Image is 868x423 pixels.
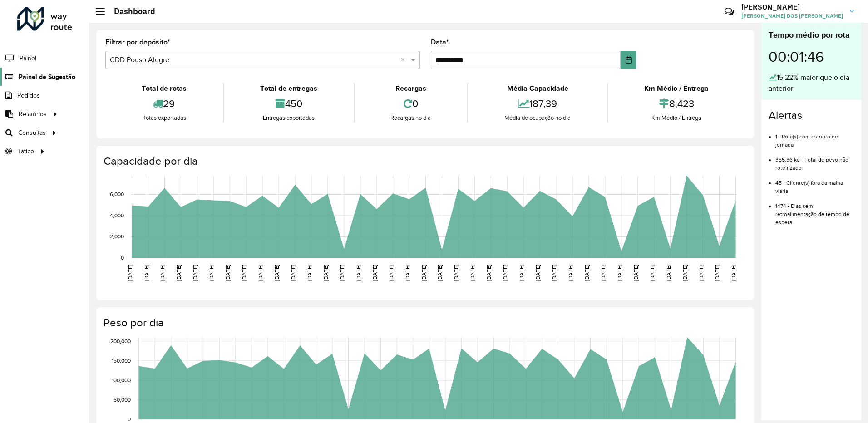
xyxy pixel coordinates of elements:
[453,265,459,281] text: [DATE]
[633,265,639,281] text: [DATE]
[105,37,170,48] label: Filtrar por depósito
[769,109,854,122] h4: Alertas
[104,316,745,330] h4: Peso por dia
[105,6,155,16] h2: Dashboard
[431,37,449,48] label: Data
[113,397,131,403] text: 50,000
[769,29,854,41] div: Tempo médio por rota
[769,41,854,72] div: 00:01:46
[323,265,329,281] text: [DATE]
[110,234,124,240] text: 2,000
[666,265,671,281] text: [DATE]
[470,94,605,113] div: 187,39
[357,94,465,113] div: 0
[610,113,743,123] div: Km Médio / Entrega
[730,265,736,281] text: [DATE]
[108,83,221,94] div: Total de rotas
[775,172,854,195] li: 45 - Cliente(s) fora da malha viária
[18,128,46,138] span: Consultas
[714,265,720,281] text: [DATE]
[355,265,361,281] text: [DATE]
[401,54,409,65] span: Clear all
[226,113,351,123] div: Entregas exportadas
[421,265,427,281] text: [DATE]
[388,265,394,281] text: [DATE]
[112,377,131,383] text: 100,000
[518,265,524,281] text: [DATE]
[274,265,280,281] text: [DATE]
[357,83,465,94] div: Recargas
[584,265,590,281] text: [DATE]
[104,155,745,168] h4: Capacidade por dia
[741,12,843,20] span: [PERSON_NAME] DOS [PERSON_NAME]
[112,358,131,364] text: 150,000
[698,265,704,281] text: [DATE]
[19,109,47,119] span: Relatórios
[404,265,410,281] text: [DATE]
[19,72,75,82] span: Painel de Sugestão
[470,113,605,123] div: Média de ocupação no dia
[110,192,124,197] text: 6,000
[176,265,182,281] text: [DATE]
[600,265,606,281] text: [DATE]
[225,265,231,281] text: [DATE]
[192,265,198,281] text: [DATE]
[143,265,149,281] text: [DATE]
[649,265,655,281] text: [DATE]
[470,83,605,94] div: Média Capacidade
[257,265,263,281] text: [DATE]
[775,149,854,172] li: 385,36 kg - Total de peso não roteirizado
[535,265,541,281] text: [DATE]
[127,265,133,281] text: [DATE]
[17,147,34,156] span: Tático
[775,126,854,149] li: 1 - Rota(s) com estouro de jornada
[110,212,124,218] text: 4,000
[20,54,36,63] span: Painel
[128,416,131,422] text: 0
[241,265,247,281] text: [DATE]
[610,83,743,94] div: Km Médio / Entrega
[502,265,508,281] text: [DATE]
[226,83,351,94] div: Total de entregas
[486,265,492,281] text: [DATE]
[437,265,443,281] text: [DATE]
[769,72,854,94] div: 15,22% maior que o dia anterior
[720,2,739,21] a: Contato Rápido
[110,338,131,344] text: 200,000
[469,265,475,281] text: [DATE]
[208,265,214,281] text: [DATE]
[372,265,378,281] text: [DATE]
[290,265,296,281] text: [DATE]
[17,91,40,100] span: Pedidos
[108,113,221,123] div: Rotas exportadas
[610,94,743,113] div: 8,423
[108,94,221,113] div: 29
[616,265,622,281] text: [DATE]
[306,265,312,281] text: [DATE]
[551,265,557,281] text: [DATE]
[121,255,124,261] text: 0
[621,51,636,69] button: Choose Date
[567,265,573,281] text: [DATE]
[775,195,854,226] li: 1474 - Dias sem retroalimentação de tempo de espera
[226,94,351,113] div: 450
[339,265,345,281] text: [DATE]
[159,265,165,281] text: [DATE]
[741,3,843,11] h3: [PERSON_NAME]
[682,265,688,281] text: [DATE]
[357,113,465,123] div: Recargas no dia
